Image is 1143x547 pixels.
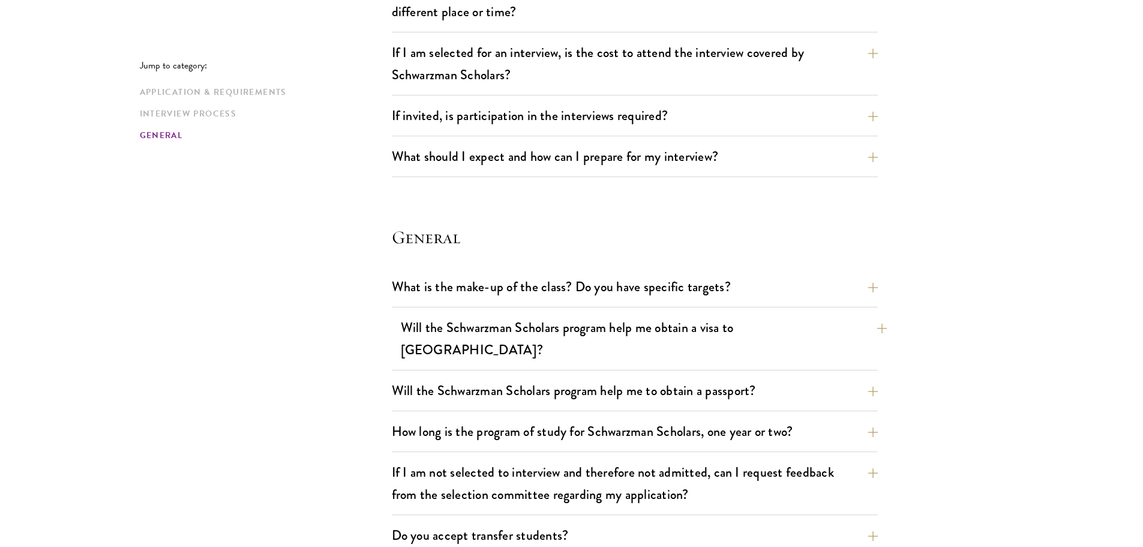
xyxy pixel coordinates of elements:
button: If invited, is participation in the interviews required? [392,102,878,129]
button: What should I expect and how can I prepare for my interview? [392,143,878,170]
a: Application & Requirements [140,86,385,98]
a: General [140,129,385,142]
button: If I am selected for an interview, is the cost to attend the interview covered by Schwarzman Scho... [392,39,878,88]
button: Will the Schwarzman Scholars program help me to obtain a passport? [392,377,878,404]
button: Will the Schwarzman Scholars program help me obtain a visa to [GEOGRAPHIC_DATA]? [401,314,887,363]
h4: General [392,225,878,249]
a: Interview Process [140,107,385,120]
button: If I am not selected to interview and therefore not admitted, can I request feedback from the sel... [392,459,878,508]
button: How long is the program of study for Schwarzman Scholars, one year or two? [392,418,878,445]
p: Jump to category: [140,60,392,71]
button: What is the make-up of the class? Do you have specific targets? [392,273,878,300]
